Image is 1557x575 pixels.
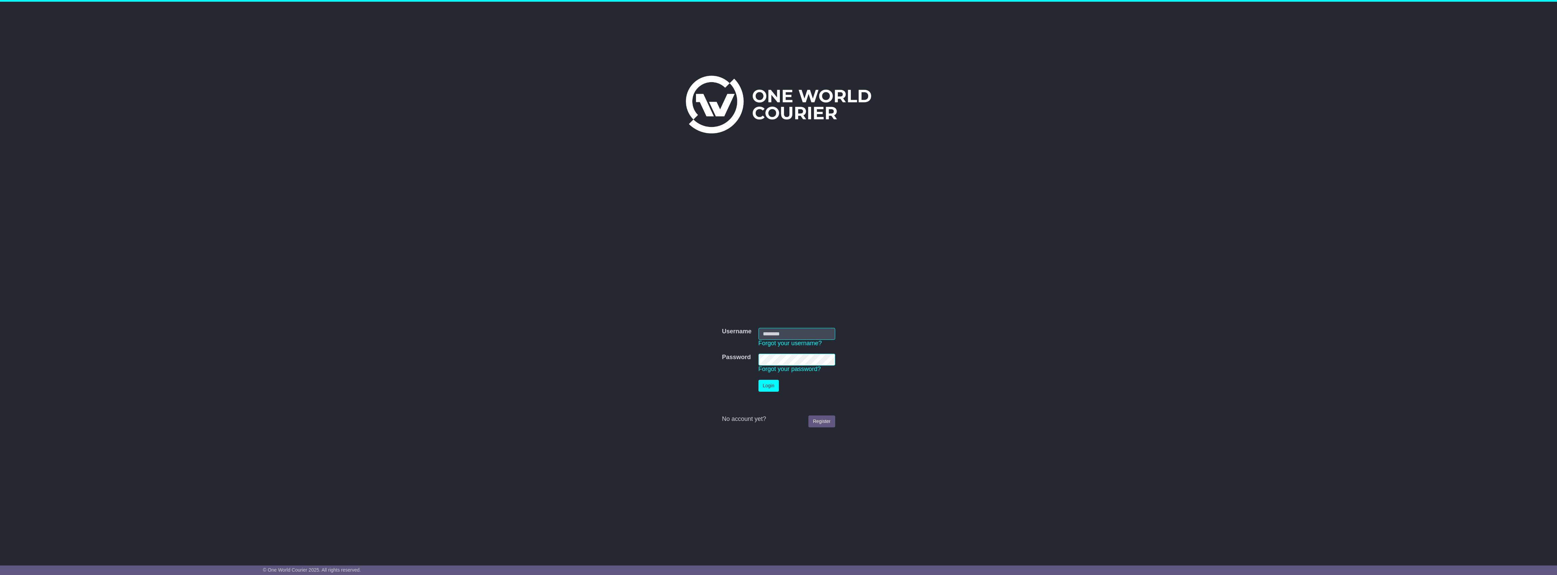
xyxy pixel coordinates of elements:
a: Register [808,415,835,427]
a: Forgot your password? [758,366,821,372]
a: Forgot your username? [758,340,822,347]
button: Login [758,380,779,392]
label: Username [722,328,751,335]
img: One World [686,76,871,133]
label: Password [722,354,751,361]
span: © One World Courier 2025. All rights reserved. [263,567,361,573]
div: No account yet? [722,415,835,423]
